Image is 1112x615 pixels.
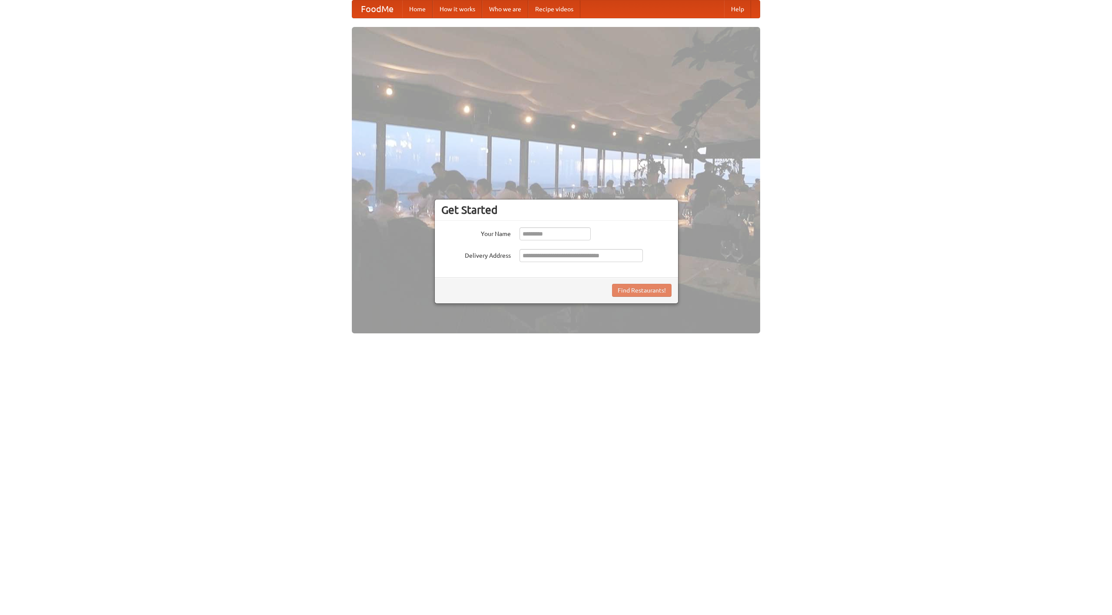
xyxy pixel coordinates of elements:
a: How it works [433,0,482,18]
a: FoodMe [352,0,402,18]
a: Who we are [482,0,528,18]
a: Help [724,0,751,18]
button: Find Restaurants! [612,284,672,297]
label: Delivery Address [441,249,511,260]
h3: Get Started [441,203,672,216]
a: Recipe videos [528,0,580,18]
label: Your Name [441,227,511,238]
a: Home [402,0,433,18]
